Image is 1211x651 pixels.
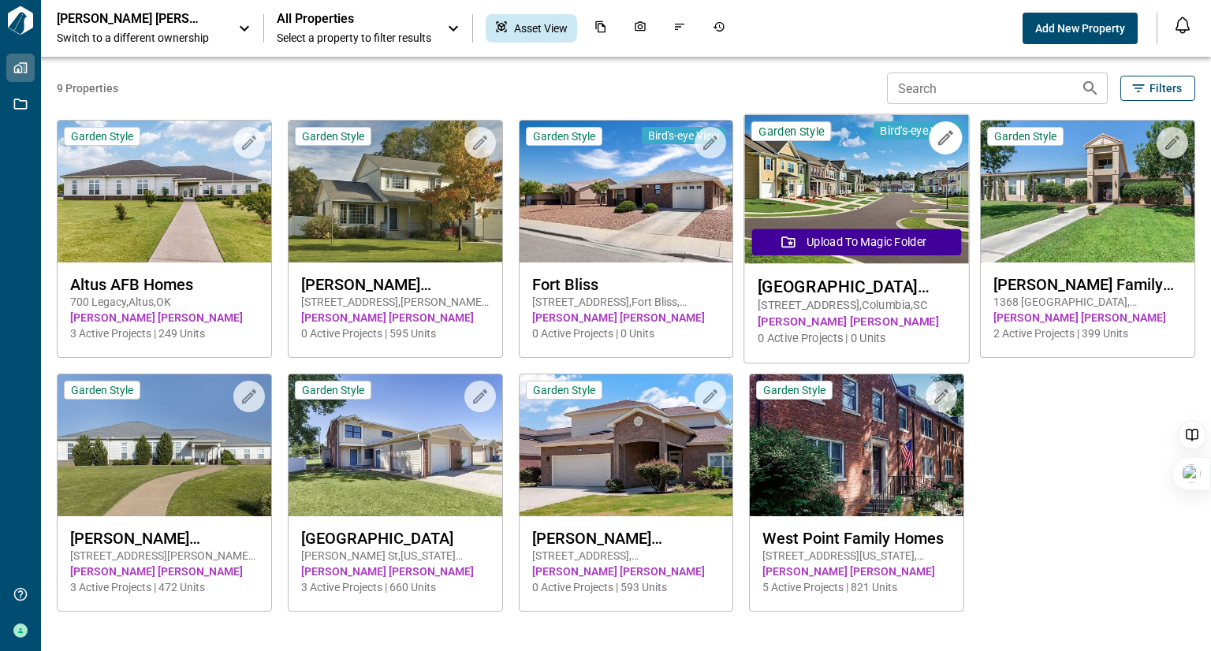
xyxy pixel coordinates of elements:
span: [STREET_ADDRESS][PERSON_NAME] , [PERSON_NAME][GEOGRAPHIC_DATA] , [GEOGRAPHIC_DATA] [70,548,259,564]
span: 3 Active Projects | 472 Units [70,579,259,595]
span: Altus AFB Homes [70,275,259,294]
button: Upload to Magic Folder [752,229,961,255]
span: [GEOGRAPHIC_DATA] [301,529,490,548]
span: 0 Active Projects | 0 Units [532,325,721,341]
span: 0 Active Projects | 593 Units [532,579,721,595]
span: 0 Active Projects | 595 Units [301,325,490,341]
span: [PERSON_NAME] Family Homes [993,275,1182,294]
span: [PERSON_NAME][GEOGRAPHIC_DATA] [301,275,490,294]
span: Garden Style [533,129,595,143]
span: Garden Style [994,129,1056,143]
span: 5 Active Projects | 821 Units [762,579,951,595]
span: Garden Style [71,129,133,143]
button: Search properties [1075,73,1106,104]
span: Garden Style [533,383,595,397]
span: Bird's-eye View [881,123,956,138]
span: Garden Style [302,383,364,397]
img: property-asset [520,121,733,262]
span: [PERSON_NAME][GEOGRAPHIC_DATA] Homes [70,529,259,548]
span: All Properties [277,11,431,27]
span: Select a property to filter results [277,30,431,46]
span: 3 Active Projects | 249 Units [70,325,259,341]
div: Issues & Info [664,14,695,43]
div: Job History [703,14,735,43]
div: Documents [585,14,617,43]
span: [PERSON_NAME] [PERSON_NAME] [301,564,490,579]
span: [STREET_ADDRESS] , Columbia , SC [758,297,956,314]
span: 3 Active Projects | 660 Units [301,579,490,595]
span: Asset View [514,20,568,36]
span: Bird's-eye View [648,128,720,143]
span: [GEOGRAPHIC_DATA][PERSON_NAME] [758,277,956,296]
span: [PERSON_NAME][GEOGRAPHIC_DATA] [532,529,721,548]
img: property-asset [745,115,969,264]
div: Asset View [486,14,577,43]
span: [PERSON_NAME] [PERSON_NAME] [993,310,1182,325]
span: Garden Style [758,124,824,139]
img: property-asset [520,374,733,516]
p: [PERSON_NAME] [PERSON_NAME] [57,11,199,27]
span: [STREET_ADDRESS][US_STATE] , [GEOGRAPHIC_DATA] , NY [762,548,951,564]
span: 1368 [GEOGRAPHIC_DATA] , [GEOGRAPHIC_DATA] , AZ [993,294,1182,310]
span: 2 Active Projects | 399 Units [993,325,1182,341]
span: 700 Legacy , Altus , OK [70,294,259,310]
img: property-asset [981,121,1194,262]
span: Add New Property [1035,20,1125,36]
span: 0 Active Projects | 0 Units [758,330,956,347]
span: Switch to a different ownership [57,30,222,46]
img: property-asset [289,121,502,262]
img: property-asset [289,374,502,516]
span: Fort Bliss [532,275,721,294]
span: [PERSON_NAME] St , [US_STATE][GEOGRAPHIC_DATA] , OK [301,548,490,564]
button: Filters [1120,76,1195,101]
span: [PERSON_NAME] [PERSON_NAME] [70,310,259,325]
img: property-asset [750,374,963,516]
button: Open notification feed [1170,13,1195,38]
span: West Point Family Homes [762,529,951,548]
span: [PERSON_NAME] [PERSON_NAME] [532,564,721,579]
span: Garden Style [71,383,133,397]
span: Filters [1150,80,1182,96]
img: property-asset [58,121,271,262]
span: [PERSON_NAME] [PERSON_NAME] [758,314,956,330]
span: [PERSON_NAME] [PERSON_NAME] [532,310,721,325]
span: Garden Style [302,129,364,143]
span: [PERSON_NAME] [PERSON_NAME] [762,564,951,579]
span: [STREET_ADDRESS] , Fort Bliss , [GEOGRAPHIC_DATA] [532,294,721,310]
span: 9 Properties [57,80,881,96]
img: property-asset [58,374,271,516]
span: Garden Style [763,383,825,397]
div: Photos [624,14,656,43]
span: [PERSON_NAME] [PERSON_NAME] [70,564,259,579]
span: [STREET_ADDRESS] , [GEOGRAPHIC_DATA] , FL [532,548,721,564]
span: [PERSON_NAME] [PERSON_NAME] [301,310,490,325]
span: [STREET_ADDRESS] , [PERSON_NAME][GEOGRAPHIC_DATA] , WA [301,294,490,310]
button: Add New Property [1023,13,1138,44]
